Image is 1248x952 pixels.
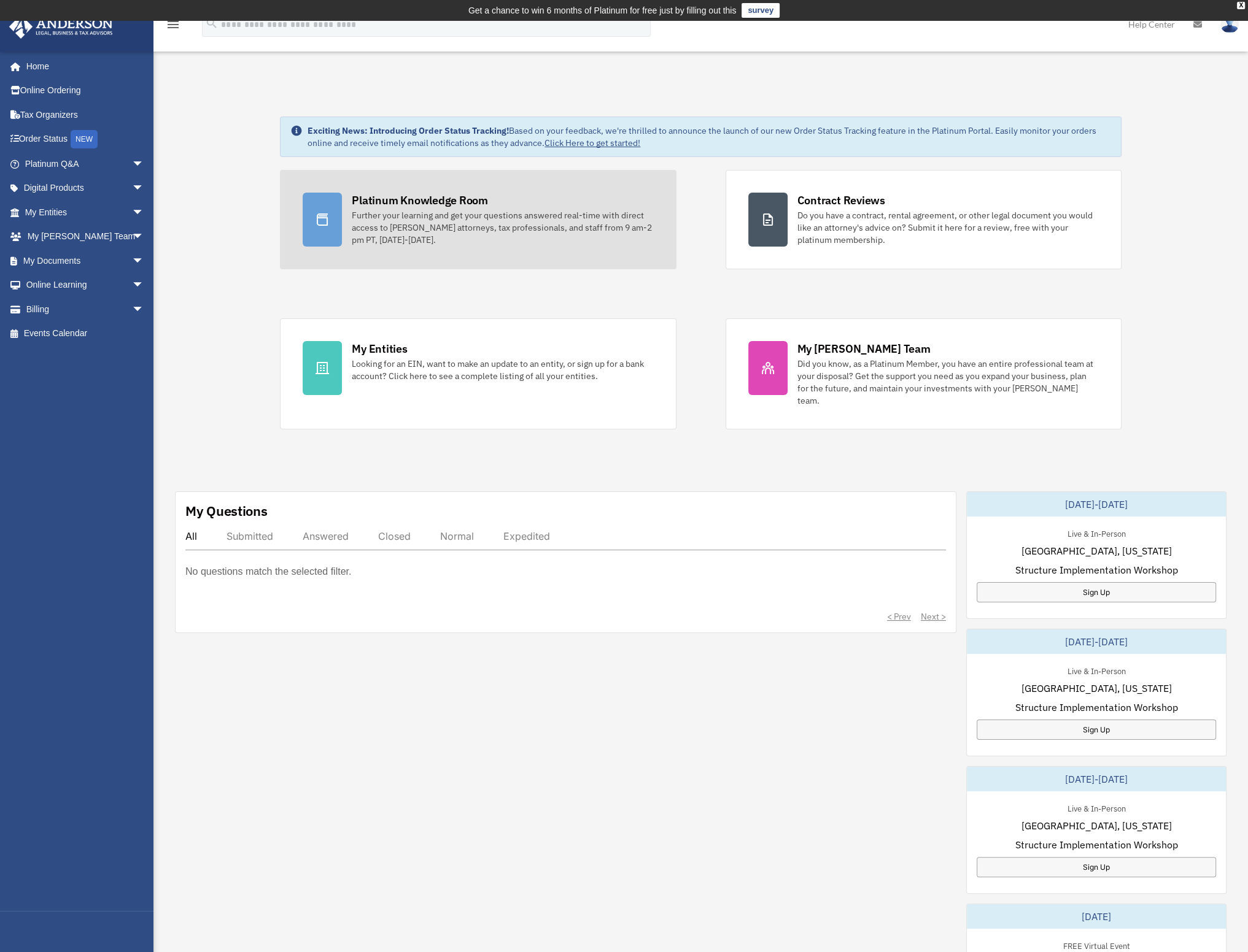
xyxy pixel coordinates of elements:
div: close [1237,2,1245,9]
a: Billingarrow_drop_down [9,297,163,321]
span: arrow_drop_down [132,200,157,225]
img: Anderson Advisors Platinum Portal [6,15,117,39]
a: Home [9,54,157,79]
div: Contract Reviews [797,193,885,208]
div: My [PERSON_NAME] Team [797,341,931,356]
div: All [185,530,197,542]
a: Platinum Q&Aarrow_drop_down [9,152,163,176]
span: arrow_drop_down [132,297,157,322]
span: Structure Implementation Workshop [1015,837,1177,852]
img: User Pic [1220,15,1239,33]
div: Live & In-Person [1057,664,1135,677]
a: Events Calendar [9,321,163,346]
div: NEW [71,130,98,148]
i: menu [166,17,180,32]
a: Platinum Knowledge Room Further your learning and get your questions answered real-time with dire... [280,170,676,269]
a: My Entitiesarrow_drop_down [9,200,163,225]
a: menu [166,21,180,32]
div: Normal [440,530,474,542]
a: survey [742,3,780,18]
div: Platinum Knowledge Room [352,193,488,208]
div: [DATE] [967,904,1226,929]
span: arrow_drop_down [132,225,157,250]
strong: Exciting News: Introducing Order Status Tracking! [308,125,509,136]
span: [GEOGRAPHIC_DATA], [US_STATE] [1021,818,1171,833]
a: Sign Up [977,720,1216,740]
div: Did you know, as a Platinum Member, you have an entire professional team at your disposal? Get th... [797,358,1099,407]
div: Expedited [503,530,550,542]
i: search [205,17,219,30]
span: arrow_drop_down [132,273,157,298]
span: arrow_drop_down [132,248,157,274]
span: [GEOGRAPHIC_DATA], [US_STATE] [1021,681,1171,696]
span: [GEOGRAPHIC_DATA], [US_STATE] [1021,543,1171,558]
span: arrow_drop_down [132,152,157,177]
div: [DATE]-[DATE] [967,492,1226,516]
a: Contract Reviews Do you have a contract, rental agreement, or other legal document you would like... [726,170,1122,269]
a: Online Learningarrow_drop_down [9,273,163,297]
span: arrow_drop_down [132,176,157,201]
a: My [PERSON_NAME] Teamarrow_drop_down [9,225,163,249]
div: [DATE]-[DATE] [967,767,1226,791]
p: No questions match the selected filter. [185,563,351,580]
div: Further your learning and get your questions answered real-time with direct access to [PERSON_NAM... [352,209,653,246]
div: My Questions [185,502,268,520]
span: Structure Implementation Workshop [1015,562,1177,577]
a: Online Ordering [9,79,163,103]
div: My Entities [352,341,407,356]
div: Live & In-Person [1057,801,1135,814]
a: My [PERSON_NAME] Team Did you know, as a Platinum Member, you have an entire professional team at... [726,318,1122,429]
div: Submitted [227,530,273,542]
a: Click Here to get started! [545,137,640,148]
div: FREE Virtual Event [1053,939,1139,951]
a: My Documentsarrow_drop_down [9,248,163,273]
a: Tax Organizers [9,102,163,127]
div: Closed [378,530,411,542]
div: Based on your feedback, we're thrilled to announce the launch of our new Order Status Tracking fe... [308,125,1110,149]
div: Live & In-Person [1057,526,1135,539]
div: Answered [303,530,349,542]
div: Get a chance to win 6 months of Platinum for free just by filling out this [468,3,737,18]
div: Looking for an EIN, want to make an update to an entity, or sign up for a bank account? Click her... [352,358,653,382]
a: Sign Up [977,857,1216,877]
span: Structure Implementation Workshop [1015,700,1177,715]
a: Order StatusNEW [9,127,163,152]
div: [DATE]-[DATE] [967,629,1226,654]
a: Sign Up [977,582,1216,602]
a: My Entities Looking for an EIN, want to make an update to an entity, or sign up for a bank accoun... [280,318,676,429]
a: Digital Productsarrow_drop_down [9,176,163,201]
div: Do you have a contract, rental agreement, or other legal document you would like an attorney's ad... [797,209,1099,246]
